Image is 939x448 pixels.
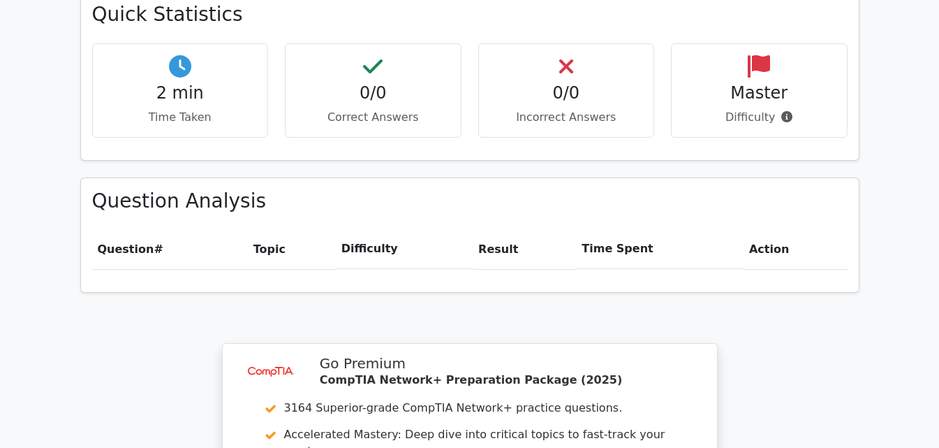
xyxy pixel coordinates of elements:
[92,189,848,213] h3: Question Analysis
[473,229,576,269] th: Result
[683,109,836,126] p: Difficulty
[104,83,257,103] h4: 2 min
[683,83,836,103] h4: Master
[336,229,473,269] th: Difficulty
[490,109,643,126] p: Incorrect Answers
[744,229,848,269] th: Action
[92,3,848,27] h3: Quick Statistics
[98,243,154,256] span: Question
[248,229,336,269] th: Topic
[297,109,450,126] p: Correct Answers
[297,83,450,103] h4: 0/0
[576,229,744,269] th: Time Spent
[104,109,257,126] p: Time Taken
[490,83,643,103] h4: 0/0
[92,229,248,269] th: #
